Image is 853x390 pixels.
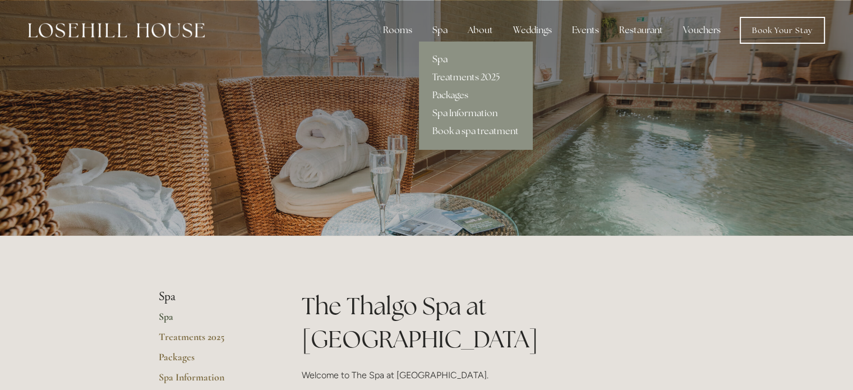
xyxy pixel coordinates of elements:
[159,310,266,331] a: Spa
[419,86,532,104] a: Packages
[610,19,672,42] div: Restaurant
[159,290,266,304] li: Spa
[563,19,608,42] div: Events
[459,19,502,42] div: About
[302,290,695,356] h1: The Thalgo Spa at [GEOGRAPHIC_DATA]
[674,19,730,42] a: Vouchers
[423,19,457,42] div: Spa
[419,122,532,140] a: Book a spa treatment
[419,51,532,68] a: Spa
[419,104,532,122] a: Spa Information
[159,351,266,371] a: Packages
[504,19,561,42] div: Weddings
[28,23,205,38] img: Losehill House
[302,368,695,383] p: Welcome to The Spa at [GEOGRAPHIC_DATA].
[159,331,266,351] a: Treatments 2025
[419,68,532,86] a: Treatments 2025
[740,17,825,44] a: Book Your Stay
[374,19,421,42] div: Rooms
